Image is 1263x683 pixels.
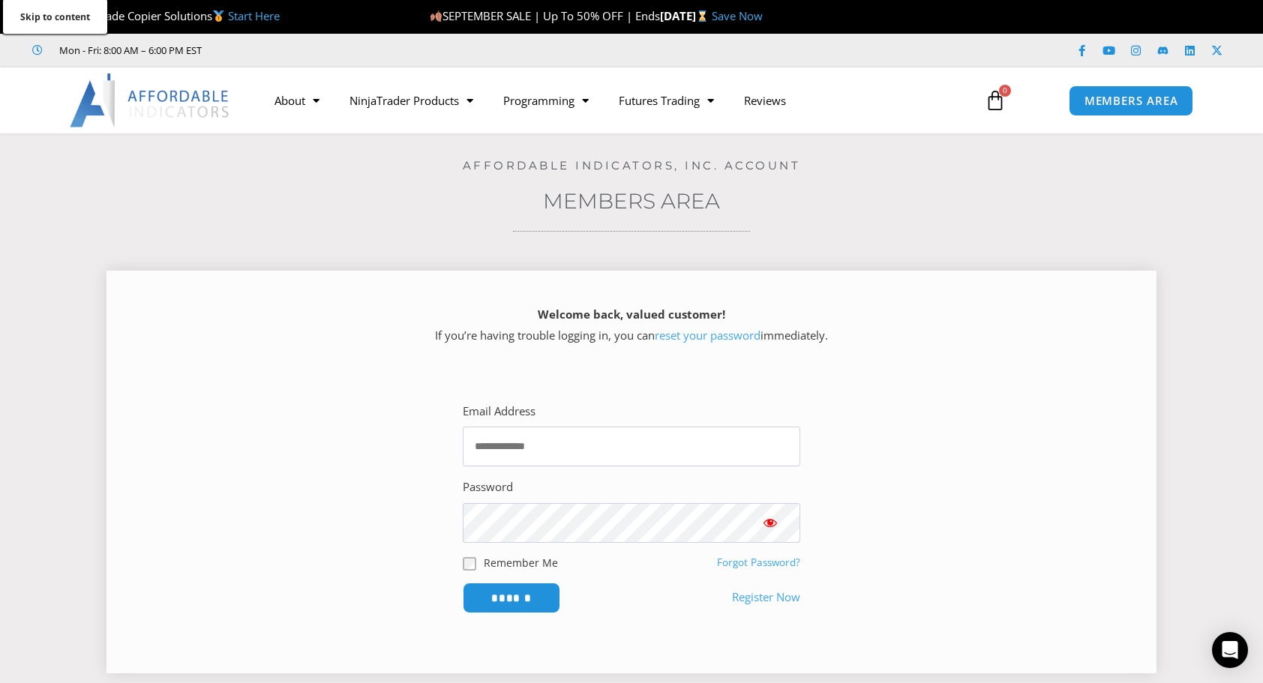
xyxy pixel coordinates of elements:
span: MEMBERS AREA [1084,95,1178,106]
label: Remember Me [484,555,558,571]
img: LogoAI | Affordable Indicators – NinjaTrader [70,73,231,127]
img: 🍂 [430,10,442,22]
a: Save Now [712,8,763,23]
p: If you’re having trouble logging in, you can immediately. [133,304,1130,346]
nav: Menu [259,83,967,118]
button: Show password [740,503,800,542]
label: Password [463,477,513,498]
a: Forgot Password? [717,556,800,569]
label: Email Address [463,401,535,422]
span: Mon - Fri: 8:00 AM – 6:00 PM EST [55,41,202,59]
div: Open Intercom Messenger [1212,632,1248,668]
img: 🥇 [213,10,224,22]
strong: Welcome back, valued customer! [538,307,725,322]
a: Members Area [543,188,720,214]
a: Futures Trading [604,83,729,118]
a: Register Now [732,587,800,608]
a: Reviews [729,83,801,118]
a: 0 [962,79,1028,122]
span: 0 [999,85,1011,97]
iframe: Customer reviews powered by Trustpilot [223,43,448,58]
a: MEMBERS AREA [1069,85,1194,116]
a: NinjaTrader Products [334,83,488,118]
a: Start Here [228,8,280,23]
a: About [259,83,334,118]
strong: [DATE] [660,8,712,23]
span: Compare Trade Copier Solutions [32,8,280,23]
a: reset your password [655,328,760,343]
img: ⌛ [697,10,708,22]
span: SEPTEMBER SALE | Up To 50% OFF | Ends [430,8,660,23]
a: Programming [488,83,604,118]
a: Affordable Indicators, Inc. Account [463,158,801,172]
